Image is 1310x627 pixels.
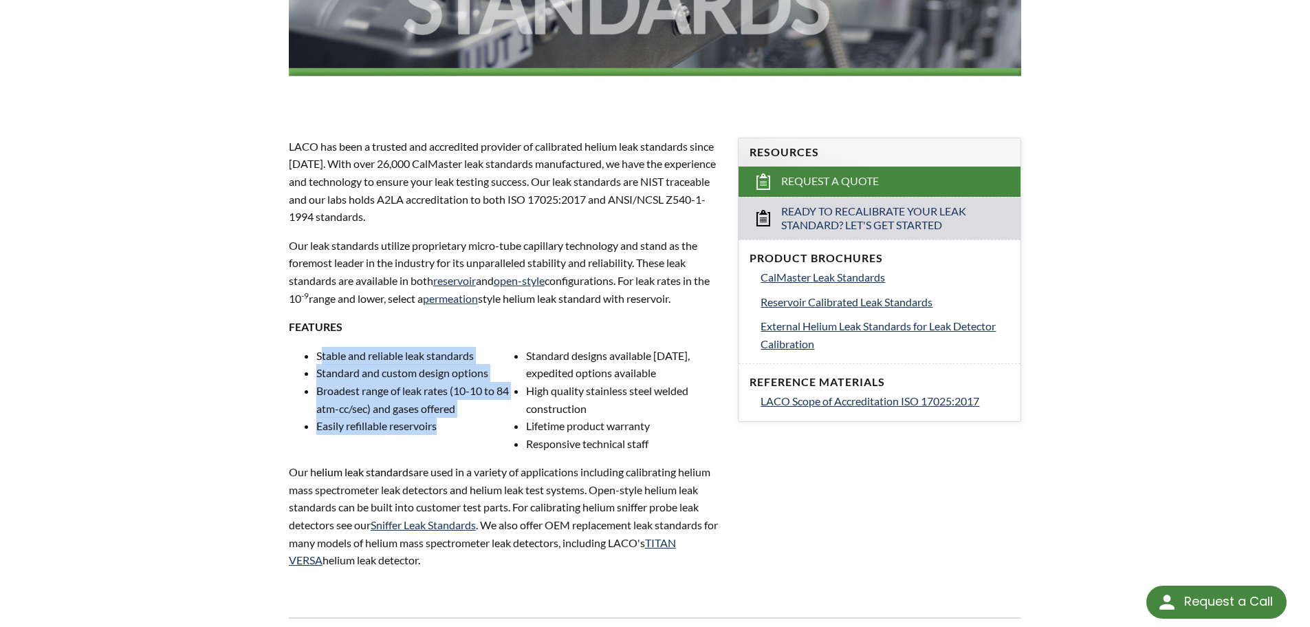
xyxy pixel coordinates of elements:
[1184,586,1273,617] div: Request a Call
[526,382,722,417] li: High quality stainless steel welded construction
[433,274,476,287] a: reservoir
[761,293,1009,311] a: Reservoir Calibrated Leak Standards
[761,392,1009,410] a: LACO Scope of Accreditation ISO 17025:2017
[526,435,722,453] li: Responsive technical staff
[301,290,309,301] sup: -9
[289,463,722,569] p: Our h are used in a variety of applications including calibrating helium mass spectrometer leak d...
[371,518,476,531] a: Sniffer Leak Standards
[289,320,342,333] strong: FEATURES
[781,204,980,233] span: Ready to Recalibrate Your Leak Standard? Let's Get Started
[316,382,512,417] li: Broadest range of leak rates (10-10 to 84 atm-cc/sec) and gases offered
[316,417,512,435] li: Easily refillable reservoirs
[761,319,996,350] span: External Helium Leak Standards for Leak Detector Calibration
[750,145,1009,160] h4: Resources
[781,174,879,189] span: Request a Quote
[739,167,1020,197] a: Request a Quote
[289,138,722,226] p: LACO has been a trusted and accredited provider of calibrated helium leak standards since [DATE]....
[761,268,1009,286] a: CalMaster Leak Standards
[761,394,979,407] span: LACO Scope of Accreditation ISO 17025:2017
[289,237,722,307] p: Our leak standards utilize proprietary micro-tube capillary technology and stand as the foremost ...
[494,274,545,287] a: open-style
[1146,586,1287,619] div: Request a Call
[761,270,885,284] span: CalMaster Leak Standards
[316,465,413,478] span: elium leak standards
[316,347,512,365] li: Stable and reliable leak standards
[1156,591,1178,613] img: round button
[739,197,1020,240] a: Ready to Recalibrate Your Leak Standard? Let's Get Started
[526,417,722,435] li: Lifetime product warranty
[526,347,722,382] li: Standard designs available [DATE], expedited options available
[750,251,1009,266] h4: Product Brochures
[761,317,1009,352] a: External Helium Leak Standards for Leak Detector Calibration
[761,295,932,308] span: Reservoir Calibrated Leak Standards
[750,375,1009,390] h4: Reference Materials
[316,364,512,382] li: Standard and custom design options
[423,292,478,305] a: permeation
